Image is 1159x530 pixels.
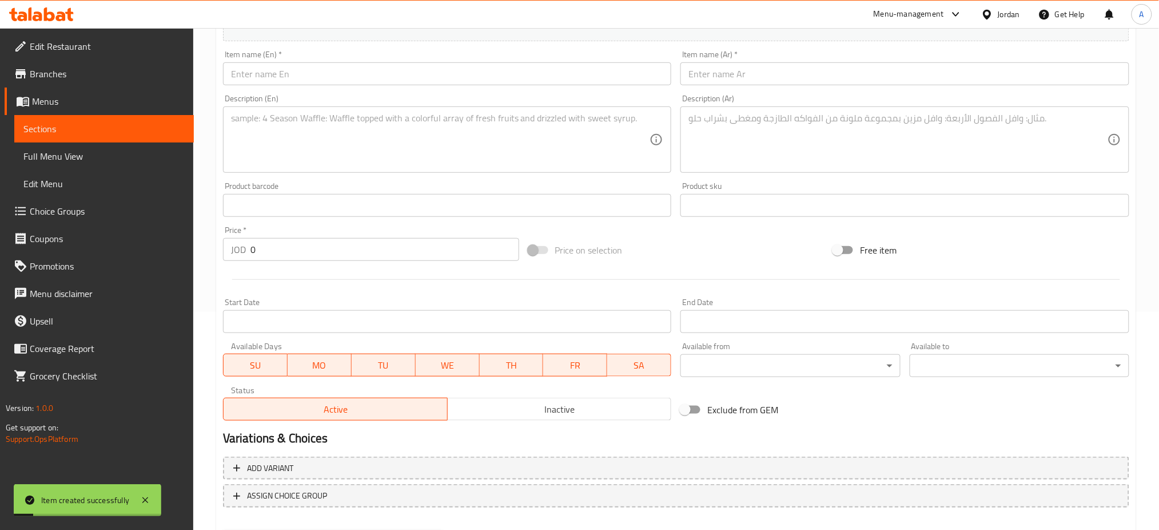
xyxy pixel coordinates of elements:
div: ​ [680,354,900,377]
a: Edit Menu [14,170,194,197]
input: Please enter price [250,238,519,261]
a: Menus [5,88,194,115]
button: Active [223,398,448,421]
a: Edit Restaurant [5,33,194,60]
span: Coverage Report [30,342,185,355]
div: Menu-management [874,7,944,21]
span: SU [228,357,283,374]
span: Version: [6,401,34,416]
button: TH [480,354,544,377]
span: 1.0.0 [35,401,53,416]
span: Choice Groups [30,204,185,218]
span: Branches [30,67,185,81]
div: ​ [910,354,1129,377]
input: Enter name En [223,62,672,85]
span: Grocery Checklist [30,369,185,383]
a: Coupons [5,225,194,252]
span: Inactive [452,401,667,418]
span: Free item [860,243,897,257]
span: MO [292,357,347,374]
span: Full Menu View [23,149,185,163]
span: Sections [23,122,185,136]
input: Please enter product barcode [223,194,672,217]
button: WE [416,354,480,377]
input: Please enter product sku [680,194,1129,217]
button: Inactive [447,398,672,421]
span: Get support on: [6,420,58,435]
a: Promotions [5,252,194,280]
span: Exclude from GEM [707,403,778,417]
a: Choice Groups [5,197,194,225]
a: Grocery Checklist [5,362,194,390]
div: Item created successfully [41,494,129,507]
input: Enter name Ar [680,62,1129,85]
a: Sections [14,115,194,143]
button: TU [352,354,416,377]
span: FR [548,357,603,374]
p: JOD [231,243,246,256]
span: Edit Restaurant [30,39,185,53]
a: Upsell [5,307,194,335]
span: TH [484,357,539,374]
span: ASSIGN CHOICE GROUP [247,489,327,503]
span: Promotions [30,259,185,273]
a: Support.OpsPlatform [6,432,78,446]
span: TU [356,357,411,374]
span: A [1140,8,1144,21]
span: Add variant [247,461,293,476]
span: Menus [32,94,185,108]
h2: Variations & Choices [223,430,1129,447]
span: Price on selection [555,243,623,257]
span: Menu disclaimer [30,287,185,300]
button: SU [223,354,288,377]
span: Coupons [30,232,185,246]
button: Add variant [223,457,1129,480]
a: Full Menu View [14,143,194,170]
a: Menu disclaimer [5,280,194,307]
a: Branches [5,60,194,88]
a: Coverage Report [5,335,194,362]
button: MO [288,354,352,377]
button: ASSIGN CHOICE GROUP [223,484,1129,508]
button: SA [607,354,671,377]
span: SA [612,357,667,374]
span: Active [228,401,443,418]
span: Edit Menu [23,177,185,191]
span: WE [420,357,475,374]
button: FR [543,354,607,377]
div: Jordan [998,8,1020,21]
span: Upsell [30,314,185,328]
